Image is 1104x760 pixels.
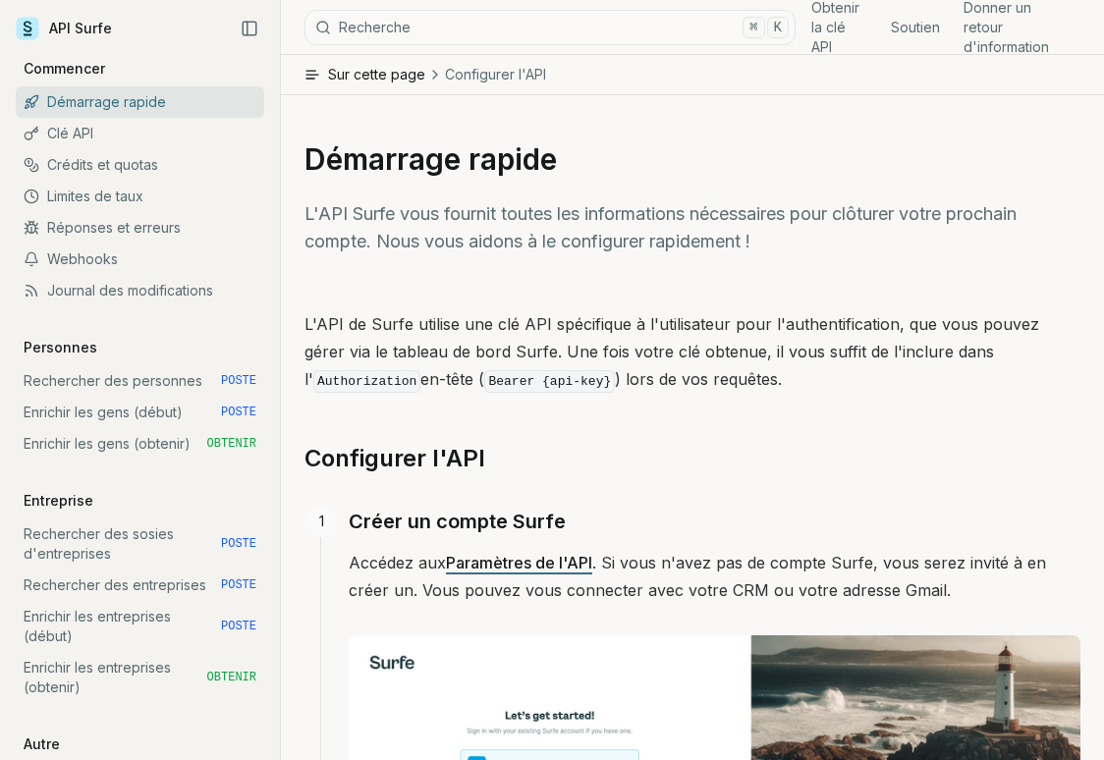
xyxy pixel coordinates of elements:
[221,406,256,419] font: POSTE
[221,374,256,388] font: POSTE
[221,537,256,551] font: POSTE
[484,370,615,393] code: Bearer {api-key}
[207,437,256,451] font: OBTENIR
[349,506,566,537] a: Créer un compte Surfe
[221,578,256,592] font: POSTE
[304,444,485,472] font: Configurer l'API
[24,659,171,695] font: Enrichir les entreprises (obtenir)
[891,19,940,35] font: Soutien
[16,86,264,118] a: Démarrage rapide
[24,404,183,420] font: Enrichir les gens (début)
[16,212,264,244] a: Réponses et erreurs
[891,18,940,37] a: Soutien
[47,219,181,236] font: Réponses et erreurs
[24,435,191,452] font: Enrichir les gens (obtenir)
[767,17,789,38] kbd: K
[24,608,171,644] font: Enrichir les entreprises (début)
[743,17,764,38] kbd: ⌘
[304,141,557,177] font: Démarrage rapide
[16,149,264,181] a: Crédits et quotas
[349,553,446,572] font: Accédez aux
[328,66,425,82] font: Sur cette page
[235,14,264,43] button: Réduire la barre latérale
[16,181,264,212] a: Limites de taux
[349,510,566,533] font: Créer un compte Surfe
[47,93,166,110] font: Démarrage rapide
[47,282,213,299] font: Journal des modifications
[16,652,264,703] a: Enrichir les entreprises (obtenir) OBTENIR
[16,365,264,397] a: Rechercher des personnes POSTE
[24,492,93,509] font: Entreprise
[24,525,174,562] font: Rechercher des sosies d'entreprises
[24,372,202,389] font: Rechercher des personnes
[420,369,484,389] font: en-tête (
[16,14,112,43] a: API Surfe
[445,66,546,82] font: Configurer l'API
[304,443,485,474] a: Configurer l'API
[281,55,1104,94] button: Sur cette pageConfigurer l'API
[24,735,60,752] font: Autre
[16,601,264,652] a: Enrichir les entreprises (début) POSTE
[24,576,206,593] font: Rechercher des entreprises
[446,553,592,572] a: Paramètres de l'API
[221,620,256,633] font: POSTE
[304,203,1017,251] font: L'API Surfe vous fournit toutes les informations nécessaires pour clôturer votre prochain compte....
[16,428,264,460] a: Enrichir les gens (obtenir) OBTENIR
[16,244,264,275] a: Webhooks
[47,188,143,204] font: Limites de taux
[16,118,264,149] a: Clé API
[24,339,97,355] font: Personnes
[16,275,264,306] a: Journal des modifications
[16,397,264,428] a: Enrichir les gens (début) POSTE
[16,518,264,570] a: Rechercher des sosies d'entreprises POSTE
[313,370,420,393] code: Authorization
[47,250,118,267] font: Webhooks
[47,156,158,173] font: Crédits et quotas
[49,20,112,36] font: API Surfe
[24,60,105,77] font: Commencer
[349,553,1046,600] font: . Si vous n'avez pas de compte Surfe, vous serez invité à en créer un. Vous pouvez vous connecter...
[615,369,782,389] font: ) lors de vos requêtes.
[47,125,93,141] font: Clé API
[304,314,1039,389] font: L'API de Surfe utilise une clé API spécifique à l'utilisateur pour l'authentification, que vous p...
[304,10,796,45] button: Recherche⌘K
[16,570,264,601] a: Rechercher des entreprises POSTE
[339,19,411,35] font: Recherche
[207,671,256,684] font: OBTENIR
